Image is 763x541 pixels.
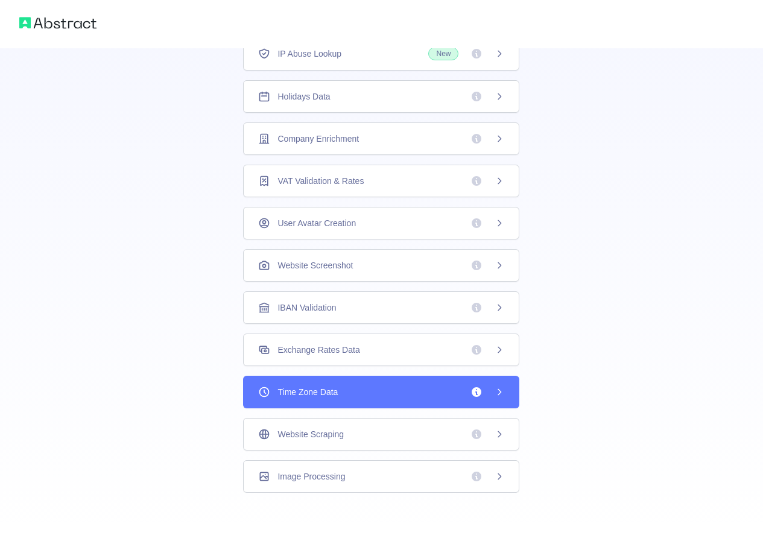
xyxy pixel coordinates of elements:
[277,344,359,356] span: Exchange Rates Data
[277,428,343,440] span: Website Scraping
[277,133,359,145] span: Company Enrichment
[277,90,330,103] span: Holidays Data
[277,48,341,60] span: IP Abuse Lookup
[428,47,458,60] span: New
[277,175,364,187] span: VAT Validation & Rates
[277,470,345,482] span: Image Processing
[277,386,338,398] span: Time Zone Data
[19,14,97,31] img: Abstract logo
[277,217,356,229] span: User Avatar Creation
[277,259,353,271] span: Website Screenshot
[277,302,336,314] span: IBAN Validation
